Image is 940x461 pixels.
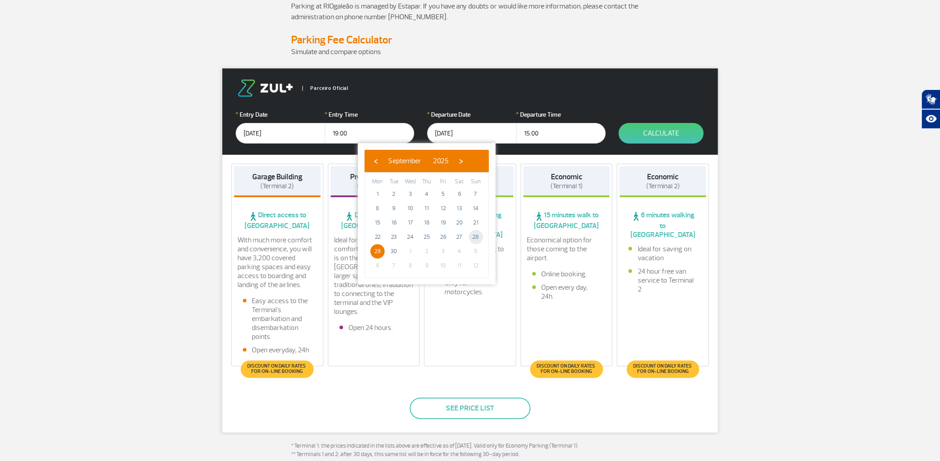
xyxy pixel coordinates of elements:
[243,346,312,355] li: Open everyday, 24h
[370,258,385,273] span: 6
[357,182,390,190] span: (Terminal 2)
[334,236,414,316] p: Ideal for those who want comfort and practicality. It is on the floor of [GEOGRAPHIC_DATA], has l...
[452,216,466,230] span: 20
[350,172,397,182] strong: Premium Floor
[452,187,466,201] span: 6
[387,216,401,230] span: 16
[452,244,466,258] span: 4
[387,258,401,273] span: 7
[469,258,483,273] span: 12
[532,270,601,279] li: Online booking.
[370,216,385,230] span: 15
[921,109,940,129] button: Abrir recursos assistivos.
[291,1,649,22] p: Parking at RIOgaleão is managed by Estapar. If you have any doubts or would like more information...
[452,201,466,216] span: 13
[330,211,417,230] span: Direct access to [GEOGRAPHIC_DATA]
[387,187,401,201] span: 2
[291,47,649,57] p: Simulate and compare options
[436,187,450,201] span: 5
[260,182,294,190] span: (Terminal 2)
[403,187,417,201] span: 3
[388,156,421,165] span: September
[370,187,385,201] span: 1
[516,110,605,119] label: Departure Time
[647,172,678,182] strong: Economic
[436,230,450,244] span: 26
[452,258,466,273] span: 11
[921,89,940,129] div: Plugin de acessibilidade da Hand Talk.
[369,155,468,164] bs-datepicker-navigation-view: ​ ​ ​
[551,172,582,182] strong: Economic
[516,123,605,144] input: hh:mm
[386,177,402,187] th: weekday
[403,244,417,258] span: 1
[469,187,483,201] span: 7
[370,201,385,216] span: 8
[403,216,417,230] span: 17
[237,236,317,289] p: With much more comfort and convenience, you will have 3,200 covered parking spaces and easy acces...
[387,201,401,216] span: 9
[387,244,401,258] span: 30
[370,244,385,258] span: 29
[469,230,483,244] span: 28
[619,211,706,239] span: 6 minutes walking to [GEOGRAPHIC_DATA]
[419,258,434,273] span: 9
[532,283,601,301] li: Open every day, 24h.
[427,154,454,168] button: 2025
[234,211,321,230] span: Direct access to [GEOGRAPHIC_DATA]
[436,216,450,230] span: 19
[419,177,435,187] th: weekday
[427,110,517,119] label: Departure Date
[325,110,414,119] label: Entry Time
[403,258,417,273] span: 8
[467,177,484,187] th: weekday
[403,201,417,216] span: 10
[436,201,450,216] span: 12
[452,230,466,244] span: 27
[628,267,697,294] li: 24 hour free van service to Terminal 2
[369,154,382,168] button: ‹
[550,182,583,190] span: (Terminal 1)
[291,33,649,47] h4: Parking Fee Calculator
[435,177,451,187] th: weekday
[402,177,419,187] th: weekday
[236,80,295,97] img: logo-zul.png
[436,279,504,296] li: Only for motorcycles.
[252,172,302,182] strong: Garage Building
[436,258,450,273] span: 10
[419,230,434,244] span: 25
[534,364,598,374] span: Discount on daily rates for on-line booking
[419,216,434,230] span: 18
[469,216,483,230] span: 21
[419,201,434,216] span: 11
[618,123,703,144] button: Calculate
[387,230,401,244] span: 23
[325,123,414,144] input: hh:mm
[245,364,309,374] span: Discount on daily rates for on-line booking
[236,123,325,144] input: dd/mm/aaaa
[628,245,697,262] li: Ideal for saving on vacation
[646,182,680,190] span: (Terminal 2)
[339,323,408,332] li: Open 24 hours.
[523,211,610,230] span: 15 minutes walk to [GEOGRAPHIC_DATA]
[527,236,606,262] p: Economical option for those coming to the airport.
[419,244,434,258] span: 2
[358,143,495,284] bs-datepicker-container: calendar
[469,244,483,258] span: 5
[410,398,530,419] button: See price list
[436,244,450,258] span: 3
[403,230,417,244] span: 24
[382,154,427,168] button: September
[427,123,517,144] input: dd/mm/aaaa
[236,110,325,119] label: Entry Date
[454,154,468,168] button: ›
[370,230,385,244] span: 22
[451,177,468,187] th: weekday
[302,86,348,91] span: Parceiro Oficial
[469,201,483,216] span: 14
[243,296,312,341] li: Easy access to the Terminal's embarkation and disembarkation points
[369,177,386,187] th: weekday
[921,89,940,109] button: Abrir tradutor de língua de sinais.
